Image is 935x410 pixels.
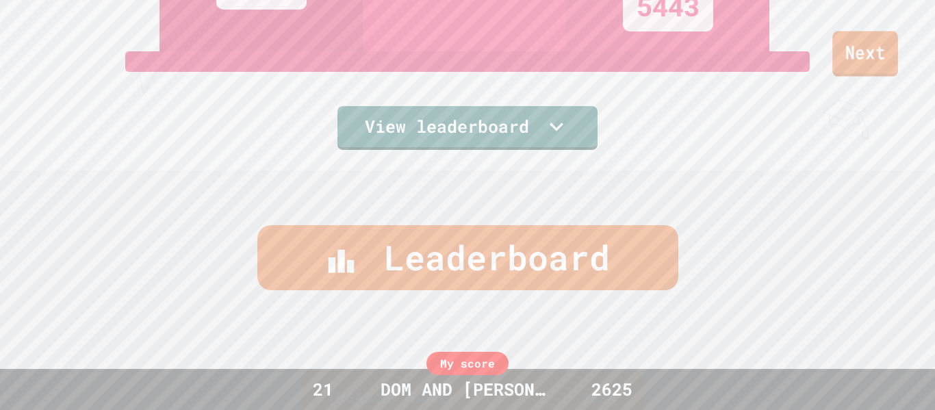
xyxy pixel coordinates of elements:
[832,31,898,77] a: Next
[426,352,509,375] div: My score
[279,376,367,402] div: 21
[257,225,678,290] div: Leaderboard
[367,376,567,402] div: DOM AND [PERSON_NAME]
[337,106,598,150] a: View leaderboard
[568,376,656,402] div: 2625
